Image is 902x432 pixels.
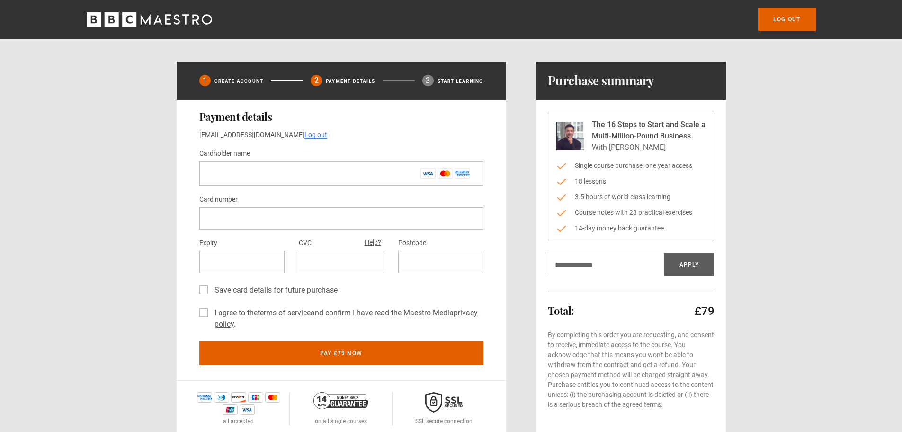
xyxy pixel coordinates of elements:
p: The 16 Steps to Start and Scale a Multi-Million-Pound Business [592,119,706,142]
h2: Total: [548,305,574,316]
button: Help? [362,237,384,249]
p: Start learning [438,77,483,84]
label: I agree to the and confirm I have read the Maestro Media . [211,307,483,330]
li: Single course purchase, one year access [556,161,706,171]
a: privacy policy [214,308,478,329]
li: 18 lessons [556,176,706,186]
div: 1 [199,75,211,86]
li: 3.5 hours of world-class learning [556,192,706,202]
p: By completing this order you are requesting, and consent to receive, immediate access to the cour... [548,330,714,410]
iframe: Secure payment input frame [207,257,277,267]
img: visa [240,404,255,415]
label: Postcode [398,238,426,249]
p: all accepted [223,417,254,425]
div: 3 [422,75,434,86]
label: Save card details for future purchase [211,285,338,296]
h1: Purchase summary [548,73,654,88]
img: diners [214,392,229,403]
a: Log out [758,8,815,31]
img: mastercard [265,392,280,403]
li: Course notes with 23 practical exercises [556,208,706,218]
img: unionpay [223,404,238,415]
label: CVC [299,238,312,249]
a: terms of service [258,308,311,317]
p: on all single courses [315,417,367,425]
iframe: Secure payment input frame [207,214,476,223]
iframe: Secure payment input frame [306,257,376,267]
label: Card number [199,194,238,205]
p: [EMAIL_ADDRESS][DOMAIN_NAME] [199,130,483,140]
img: amex [197,392,212,403]
svg: BBC Maestro [87,12,212,27]
button: Apply [664,253,714,276]
p: Create Account [214,77,264,84]
p: With [PERSON_NAME] [592,142,706,153]
label: Expiry [199,238,217,249]
a: Log out [304,131,327,139]
p: Payment details [326,77,375,84]
img: discover [231,392,246,403]
div: 2 [311,75,322,86]
p: SSL secure connection [415,417,473,425]
img: 14-day-money-back-guarantee-42d24aedb5115c0ff13b.png [313,392,368,409]
button: Pay £79 now [199,341,483,365]
iframe: Secure payment input frame [406,257,476,267]
img: jcb [248,392,263,403]
h2: Payment details [199,111,483,122]
p: £79 [695,303,714,319]
li: 14-day money back guarantee [556,223,706,233]
label: Cardholder name [199,148,250,159]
